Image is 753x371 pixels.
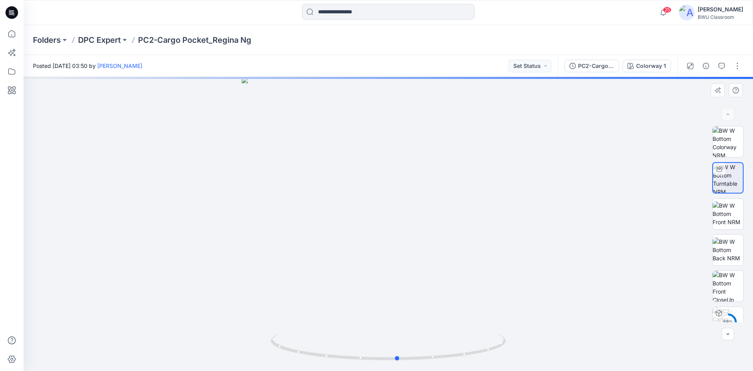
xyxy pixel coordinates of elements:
div: Colorway 1 [636,62,666,70]
div: PC2-Cargo Pocket [578,62,614,70]
p: PC2-Cargo Pocket_Regina Ng [138,35,251,46]
div: [PERSON_NAME] [698,5,743,14]
a: DPC Expert [78,35,121,46]
img: BW W Bottom Colorway NRM [713,126,743,157]
img: avatar [679,5,695,20]
button: Details [700,60,712,72]
img: BW W Bottom Back NRM [713,238,743,262]
div: 59 % [718,319,737,325]
a: [PERSON_NAME] [97,62,142,69]
span: 25 [663,7,671,13]
div: BWU Classroom [698,14,743,20]
img: BW W Bottom Front NRM [713,201,743,226]
img: BW W Bottom Front CloseUp NRM [713,271,743,302]
button: PC2-Cargo Pocket [564,60,619,72]
button: Colorway 1 [622,60,671,72]
a: Folders [33,35,61,46]
img: PC2-Cargo Pocket Colorway 1 [713,307,743,338]
img: BW W Bottom Turntable NRM [713,163,743,193]
span: Posted [DATE] 03:50 by [33,62,142,70]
